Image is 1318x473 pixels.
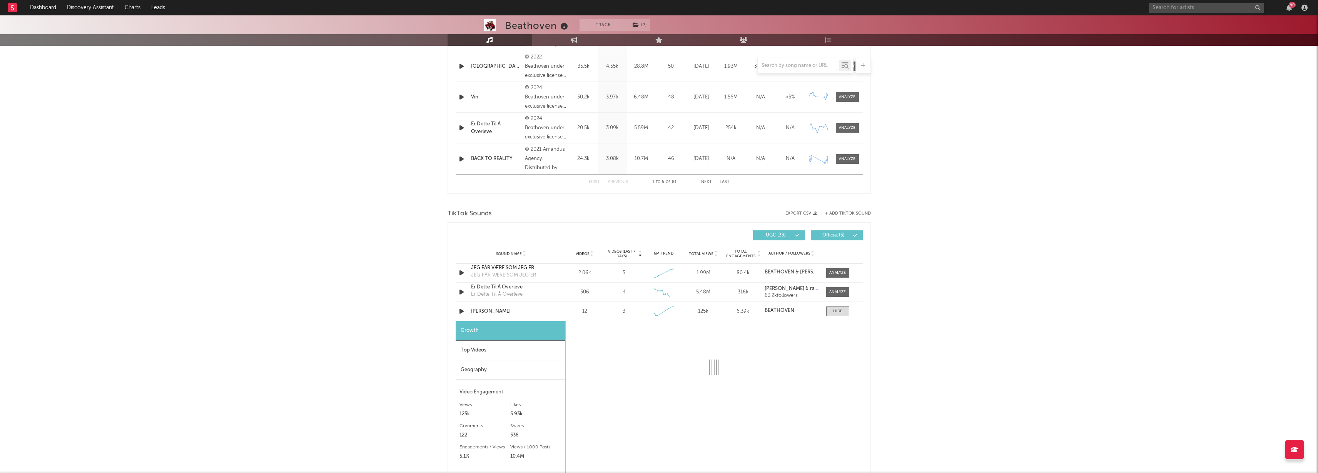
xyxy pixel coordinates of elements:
[689,251,713,256] span: Total Views
[1289,2,1296,8] div: 90
[456,360,565,380] div: Geography
[685,308,721,315] div: 125k
[688,124,714,132] div: [DATE]
[629,93,654,101] div: 6.48M
[628,19,650,31] button: (2)
[459,410,511,419] div: 125k
[765,270,840,275] strong: BEATHOVEN & [PERSON_NAME]
[510,452,561,461] div: 10.4M
[725,269,761,277] div: 80.4k
[765,270,818,275] a: BEATHOVEN & [PERSON_NAME]
[643,178,686,187] div: 1 5 81
[656,180,660,184] span: to
[1149,3,1264,13] input: Search for artists
[567,288,603,296] div: 306
[658,155,685,163] div: 46
[510,431,561,440] div: 338
[471,308,551,315] a: [PERSON_NAME]
[456,321,565,341] div: Growth
[606,249,637,258] span: Videos (last 7 days)
[459,443,511,452] div: Engagements / Views
[600,124,625,132] div: 3.09k
[765,293,818,298] div: 63.2k followers
[765,286,818,291] a: [PERSON_NAME] & randioline
[471,120,521,135] a: Er Dette Til Å Overleve
[725,288,761,296] div: 316k
[525,114,567,142] div: © 2024 Beathoven under exclusive license to Warner Music Norway AS
[718,93,744,101] div: 1.56M
[685,269,721,277] div: 1.99M
[571,93,596,101] div: 30.2k
[471,264,551,272] a: JEG FÅR VÆRE SOM JEG ER
[825,212,871,216] button: + Add TikTok Sound
[688,155,714,163] div: [DATE]
[459,421,511,431] div: Comments
[571,124,596,132] div: 20.5k
[510,443,561,452] div: Views / 1000 Posts
[525,53,567,80] div: © 2022 Beathoven under exclusive license to Warner Music Norway AS
[718,155,744,163] div: N/A
[580,19,628,31] button: Track
[748,93,773,101] div: N/A
[510,410,561,419] div: 5.93k
[600,155,625,163] div: 3.08k
[629,155,654,163] div: 10.7M
[765,308,794,313] strong: BEATHOVEN
[701,180,712,184] button: Next
[646,251,682,256] div: 6M Trend
[567,308,603,315] div: 12
[720,180,730,184] button: Last
[623,269,625,277] div: 5
[718,124,744,132] div: 254k
[629,124,654,132] div: 5.59M
[459,452,511,461] div: 5.1%
[685,288,721,296] div: 5.48M
[471,271,536,279] div: JEG FÅR VÆRE SOM JEG ER
[1286,5,1292,11] button: 90
[658,93,685,101] div: 48
[510,421,561,431] div: Shares
[623,288,626,296] div: 4
[589,180,600,184] button: First
[777,124,803,132] div: N/A
[448,209,492,218] span: TikTok Sounds
[817,212,871,216] button: + Add TikTok Sound
[471,93,521,101] a: Vin
[510,400,561,410] div: Likes
[571,155,596,163] div: 24.3k
[666,180,670,184] span: of
[811,230,863,240] button: Official(3)
[816,233,851,238] span: Official ( 3 )
[505,19,570,32] div: Beathoven
[768,251,810,256] span: Author / Followers
[765,286,833,291] strong: [PERSON_NAME] & randioline
[758,233,793,238] span: UGC ( 33 )
[471,291,523,298] div: Er Dette Til Å Overleve
[459,388,561,397] div: Video Engagement
[525,145,567,173] div: © 2021 Amandus Agency. Distributed by ADA Nordic - A Division of Warner Music Group
[623,308,625,315] div: 3
[600,93,625,101] div: 3.97k
[725,249,756,258] span: Total Engagements
[456,341,565,360] div: Top Videos
[496,251,522,256] span: Sound Name
[748,155,773,163] div: N/A
[576,251,589,256] span: Videos
[765,308,818,313] a: BEATHOVEN
[471,283,551,291] a: Er Dette Til Å Overleve
[658,124,685,132] div: 42
[459,431,511,440] div: 122
[758,63,839,69] input: Search by song name or URL
[777,93,803,101] div: <5%
[785,211,817,216] button: Export CSV
[777,155,803,163] div: N/A
[471,155,521,163] div: BACK TO REALITY
[725,308,761,315] div: 6.39k
[748,124,773,132] div: N/A
[688,93,714,101] div: [DATE]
